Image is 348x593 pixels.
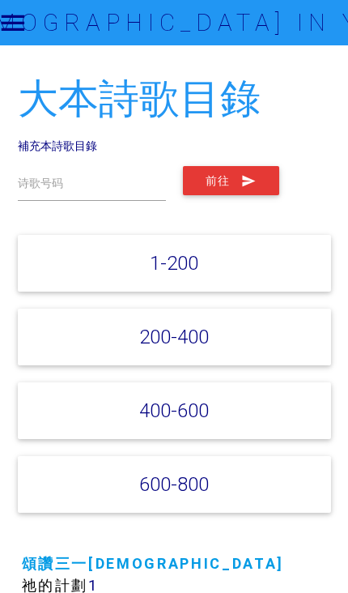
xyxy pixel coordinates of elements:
label: 诗歌号码 [18,175,63,192]
a: 頌讚三一[DEMOGRAPHIC_DATA] [22,554,285,573]
a: 補充本詩歌目錄 [18,139,97,153]
a: 200-400 [139,325,209,348]
a: 400-600 [139,399,209,422]
h2: 大本詩歌目錄 [18,77,331,122]
a: 1-200 [150,251,198,275]
a: 600-800 [139,472,209,496]
button: 前往 [183,166,279,195]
